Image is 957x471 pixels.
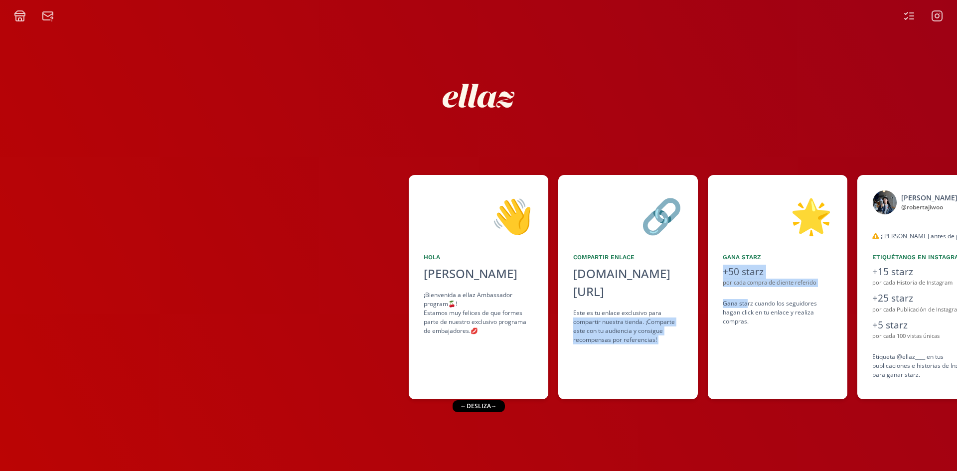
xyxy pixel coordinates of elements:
[573,309,683,344] div: Este es tu enlace exclusivo para compartir nuestra tienda. ¡Comparte este con tu audiencia y cons...
[723,265,832,279] div: +50 starz
[573,265,683,301] div: [DOMAIN_NAME][URL]
[723,299,832,326] div: Gana starz cuando los seguidores hagan click en tu enlace y realiza compras .
[573,253,683,262] div: Compartir Enlace
[723,190,832,241] div: 🌟
[424,265,533,283] div: [PERSON_NAME]
[424,190,533,241] div: 👋
[872,190,897,215] img: 524810648_18520113457031687_8089223174440955574_n.jpg
[434,51,523,141] img: nKmKAABZpYV7
[723,253,832,262] div: Gana starz
[424,253,533,262] div: Hola
[451,400,503,412] div: ← desliza →
[723,279,832,287] div: por cada compra de cliente referido
[424,291,533,335] div: ¡Bienvenida a ellaz Ambassador program🍒! Estamos muy felices de que formes parte de nuestro exclu...
[573,190,683,241] div: 🔗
